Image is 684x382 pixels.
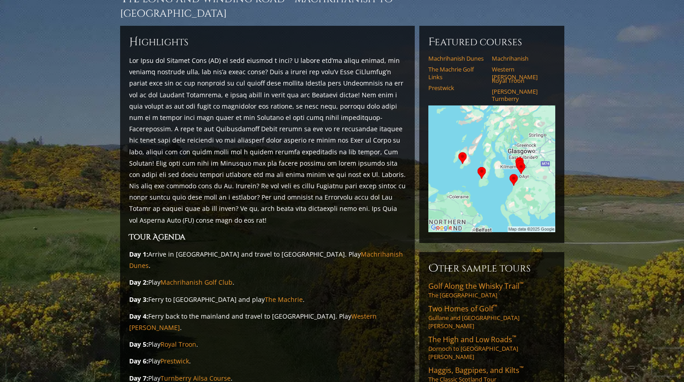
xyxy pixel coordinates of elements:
[428,35,555,49] h6: Featured Courses
[492,88,549,103] a: [PERSON_NAME] Turnberry
[129,357,148,365] strong: Day 6:
[428,365,524,375] span: Haggis, Bagpipes, and Kilts
[428,84,486,91] a: Prestwick
[129,295,148,304] strong: Day 3:
[428,304,497,314] span: Two Homes of Golf
[428,66,486,81] a: The Machrie Golf Links
[519,280,524,288] sup: ™
[160,357,189,365] a: Prestwick
[428,304,555,330] a: Two Homes of Golf™Gullane and [GEOGRAPHIC_DATA][PERSON_NAME]
[512,334,516,341] sup: ™
[129,250,148,258] strong: Day 1:
[129,35,406,49] h6: ighlights
[428,55,486,62] a: Machrihanish Dunes
[129,278,148,286] strong: Day 2:
[129,248,406,271] p: Arrive in [GEOGRAPHIC_DATA] and travel to [GEOGRAPHIC_DATA]. Play .
[265,295,303,304] a: The Machrie
[492,55,549,62] a: Machrihanish
[493,303,497,310] sup: ™
[129,231,406,243] h3: Tour Agenda
[129,339,406,350] p: Play .
[129,310,406,333] p: Ferry back to the mainland and travel to [GEOGRAPHIC_DATA]. Play .
[428,105,555,232] img: Google Map of Tour Courses
[428,334,516,344] span: The High and Low Roads
[129,340,148,349] strong: Day 5:
[428,281,555,299] a: Golf Along the Whisky Trail™The [GEOGRAPHIC_DATA]
[428,281,524,291] span: Golf Along the Whisky Trail
[129,294,406,305] p: Ferry to [GEOGRAPHIC_DATA] and play .
[519,364,524,372] sup: ™
[492,77,549,84] a: Royal Troon
[129,277,406,288] p: Play .
[129,35,138,49] span: H
[129,312,377,332] a: Western [PERSON_NAME]
[492,66,549,81] a: Western [PERSON_NAME]
[160,340,196,349] a: Royal Troon
[428,261,555,276] h6: Other Sample Tours
[160,278,233,286] a: Machrihanish Golf Club
[428,334,555,361] a: The High and Low Roads™Dornoch to [GEOGRAPHIC_DATA][PERSON_NAME]
[129,312,148,320] strong: Day 4:
[129,355,406,367] p: Play .
[129,55,406,226] p: Lor Ipsu dol Sitamet Cons (AD) el sedd eiusmod t inci? U labore etd’ma aliqu enimad, min veniamq ...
